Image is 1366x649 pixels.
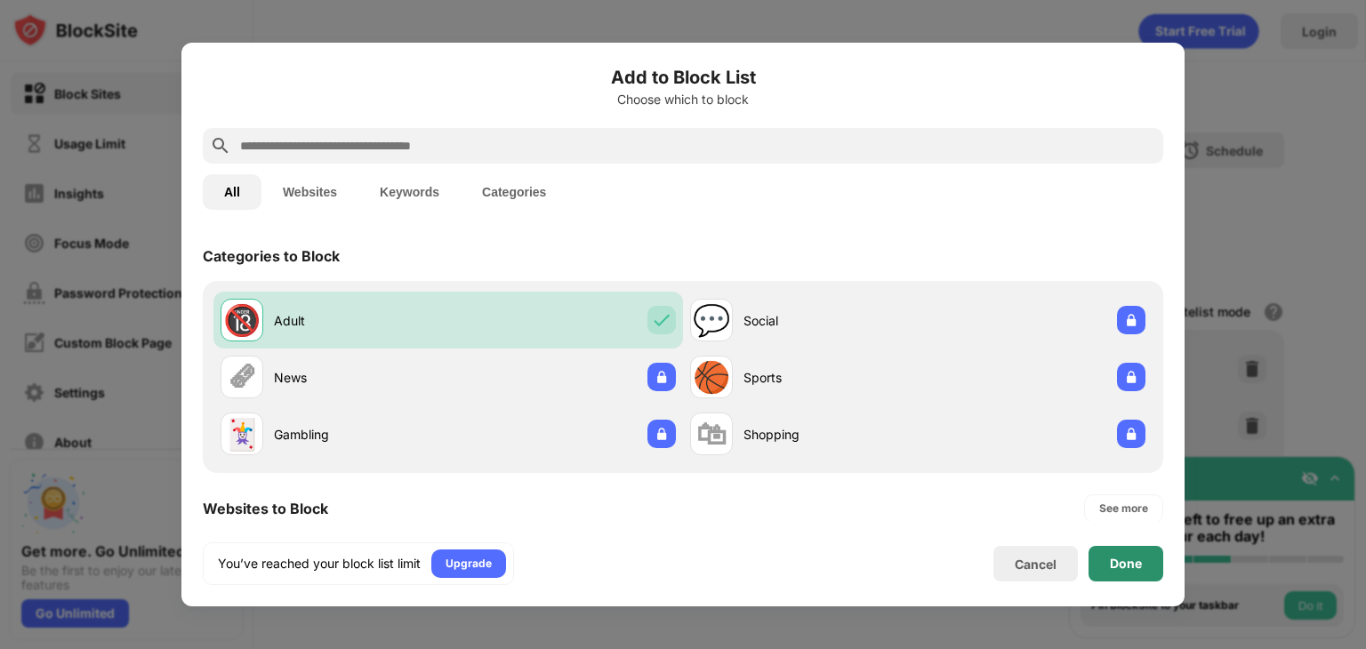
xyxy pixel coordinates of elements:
[218,555,421,573] div: You’ve reached your block list limit
[743,425,918,444] div: Shopping
[743,368,918,387] div: Sports
[210,135,231,156] img: search.svg
[203,247,340,265] div: Categories to Block
[203,500,328,517] div: Websites to Block
[693,359,730,396] div: 🏀
[446,555,492,573] div: Upgrade
[461,174,567,210] button: Categories
[274,368,448,387] div: News
[274,425,448,444] div: Gambling
[203,92,1163,107] div: Choose which to block
[223,416,261,453] div: 🃏
[261,174,358,210] button: Websites
[743,311,918,330] div: Social
[693,302,730,339] div: 💬
[203,64,1163,91] h6: Add to Block List
[1099,500,1148,517] div: See more
[274,311,448,330] div: Adult
[203,174,261,210] button: All
[227,359,257,396] div: 🗞
[223,302,261,339] div: 🔞
[1015,557,1057,572] div: Cancel
[1110,557,1142,571] div: Done
[696,416,727,453] div: 🛍
[358,174,461,210] button: Keywords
